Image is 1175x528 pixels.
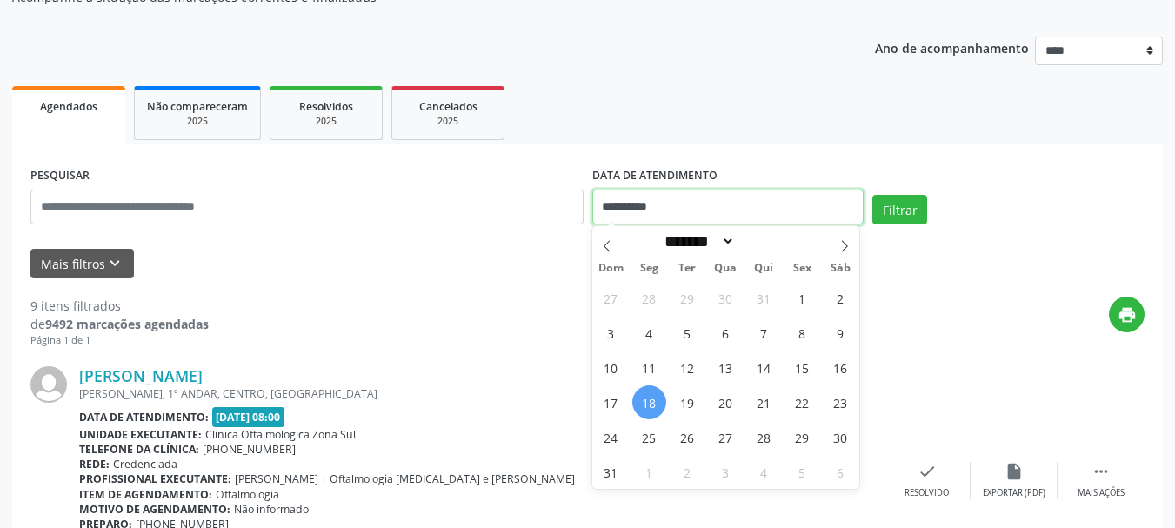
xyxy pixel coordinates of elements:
span: [PERSON_NAME] | Oftalmologia [MEDICAL_DATA] e [PERSON_NAME] [235,471,575,486]
img: img [30,366,67,403]
span: Agosto 17, 2025 [594,385,628,419]
i: print [1118,305,1137,324]
div: Página 1 de 1 [30,333,209,348]
span: Julho 27, 2025 [594,281,628,315]
span: Agosto 2, 2025 [824,281,858,315]
a: [PERSON_NAME] [79,366,203,385]
div: 2025 [147,115,248,128]
span: Agosto 24, 2025 [594,420,628,454]
span: Agosto 13, 2025 [709,351,743,384]
span: Oftalmologia [216,487,279,502]
span: Agosto 6, 2025 [709,316,743,350]
span: Julho 31, 2025 [747,281,781,315]
span: Agendados [40,99,97,114]
span: Agosto 30, 2025 [824,420,858,454]
span: Sex [783,263,821,274]
b: Item de agendamento: [79,487,212,502]
span: Agosto 10, 2025 [594,351,628,384]
span: Agosto 26, 2025 [671,420,704,454]
span: Agosto 4, 2025 [632,316,666,350]
div: Mais ações [1078,487,1125,499]
span: Ter [668,263,706,274]
span: Não informado [234,502,309,517]
span: Julho 29, 2025 [671,281,704,315]
select: Month [659,232,736,251]
span: Julho 28, 2025 [632,281,666,315]
div: Exportar (PDF) [983,487,1045,499]
span: Não compareceram [147,99,248,114]
span: Agosto 12, 2025 [671,351,704,384]
span: Agosto 16, 2025 [824,351,858,384]
span: Agosto 3, 2025 [594,316,628,350]
span: Agosto 18, 2025 [632,385,666,419]
p: Ano de acompanhamento [875,37,1029,58]
span: Agosto 27, 2025 [709,420,743,454]
span: Agosto 14, 2025 [747,351,781,384]
b: Data de atendimento: [79,410,209,424]
label: DATA DE ATENDIMENTO [592,163,718,190]
span: Dom [592,263,631,274]
span: Setembro 5, 2025 [785,455,819,489]
span: Seg [630,263,668,274]
span: Agosto 20, 2025 [709,385,743,419]
b: Telefone da clínica: [79,442,199,457]
span: Agosto 22, 2025 [785,385,819,419]
div: de [30,315,209,333]
span: [PHONE_NUMBER] [203,442,296,457]
div: 2025 [404,115,491,128]
button: Mais filtroskeyboard_arrow_down [30,249,134,279]
span: Julho 30, 2025 [709,281,743,315]
b: Rede: [79,457,110,471]
span: [DATE] 08:00 [212,407,285,427]
i:  [1092,462,1111,481]
span: Agosto 8, 2025 [785,316,819,350]
div: 2025 [283,115,370,128]
span: Setembro 3, 2025 [709,455,743,489]
i: check [918,462,937,481]
button: Filtrar [872,195,927,224]
b: Profissional executante: [79,471,231,486]
span: Agosto 21, 2025 [747,385,781,419]
span: Qui [744,263,783,274]
span: Clinica Oftalmologica Zona Sul [205,427,356,442]
span: Agosto 9, 2025 [824,316,858,350]
div: [PERSON_NAME], 1º ANDAR, CENTRO, [GEOGRAPHIC_DATA] [79,386,884,401]
span: Agosto 15, 2025 [785,351,819,384]
span: Setembro 6, 2025 [824,455,858,489]
i: keyboard_arrow_down [105,254,124,273]
div: 9 itens filtrados [30,297,209,315]
span: Agosto 11, 2025 [632,351,666,384]
i: insert_drive_file [1005,462,1024,481]
input: Year [735,232,792,251]
span: Agosto 31, 2025 [594,455,628,489]
span: Agosto 19, 2025 [671,385,704,419]
span: Setembro 4, 2025 [747,455,781,489]
span: Agosto 5, 2025 [671,316,704,350]
span: Agosto 29, 2025 [785,420,819,454]
span: Setembro 2, 2025 [671,455,704,489]
span: Qua [706,263,744,274]
label: PESQUISAR [30,163,90,190]
span: Agosto 1, 2025 [785,281,819,315]
strong: 9492 marcações agendadas [45,316,209,332]
span: Setembro 1, 2025 [632,455,666,489]
span: Sáb [821,263,859,274]
span: Agosto 25, 2025 [632,420,666,454]
b: Unidade executante: [79,427,202,442]
span: Agosto 23, 2025 [824,385,858,419]
span: Agosto 28, 2025 [747,420,781,454]
span: Agosto 7, 2025 [747,316,781,350]
div: Resolvido [905,487,949,499]
b: Motivo de agendamento: [79,502,230,517]
span: Cancelados [419,99,477,114]
span: Resolvidos [299,99,353,114]
button: print [1109,297,1145,332]
span: Credenciada [113,457,177,471]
